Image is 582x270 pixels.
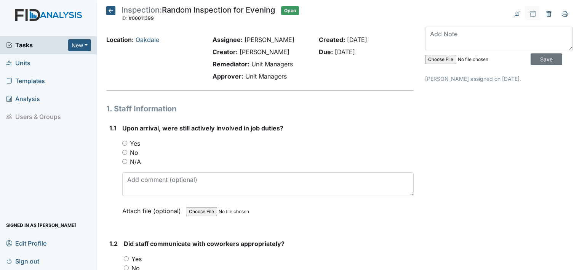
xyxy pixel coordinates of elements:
input: Save [531,53,562,65]
strong: Assignee: [213,36,243,43]
span: Analysis [6,93,40,105]
span: Did staff communicate with coworkers appropriately? [124,240,285,247]
span: Signed in as [PERSON_NAME] [6,219,76,231]
span: Templates [6,75,45,87]
label: Yes [131,254,142,264]
span: Unit Managers [251,60,293,68]
span: Open [281,6,299,15]
span: Inspection: [122,5,162,14]
label: Attach file (optional) [122,202,184,215]
span: Units [6,57,30,69]
label: 1.1 [109,124,116,133]
label: N/A [130,157,141,166]
input: Yes [122,141,127,146]
strong: Creator: [213,48,238,56]
span: #00011399 [129,15,154,21]
input: No [122,150,127,155]
button: New [68,39,91,51]
label: No [130,148,138,157]
input: N/A [122,159,127,164]
span: Edit Profile [6,237,46,249]
div: Random Inspection for Evening [122,6,275,23]
label: 1.2 [109,239,118,248]
span: Upon arrival, were still actively involved in job duties? [122,124,283,132]
strong: Due: [319,48,333,56]
strong: Approver: [213,72,243,80]
span: Sign out [6,255,39,267]
span: [DATE] [335,48,355,56]
strong: Remediator: [213,60,249,68]
span: Unit Managers [245,72,287,80]
a: Oakdale [136,36,159,43]
label: Yes [130,139,140,148]
span: [PERSON_NAME] [245,36,294,43]
strong: Location: [106,36,134,43]
span: ID: [122,15,128,21]
span: [PERSON_NAME] [240,48,289,56]
span: [DATE] [347,36,367,43]
h1: 1. Staff Information [106,103,414,114]
p: [PERSON_NAME] assigned on [DATE]. [425,75,573,83]
input: Yes [124,256,129,261]
a: Tasks [6,40,68,50]
strong: Created: [319,36,345,43]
